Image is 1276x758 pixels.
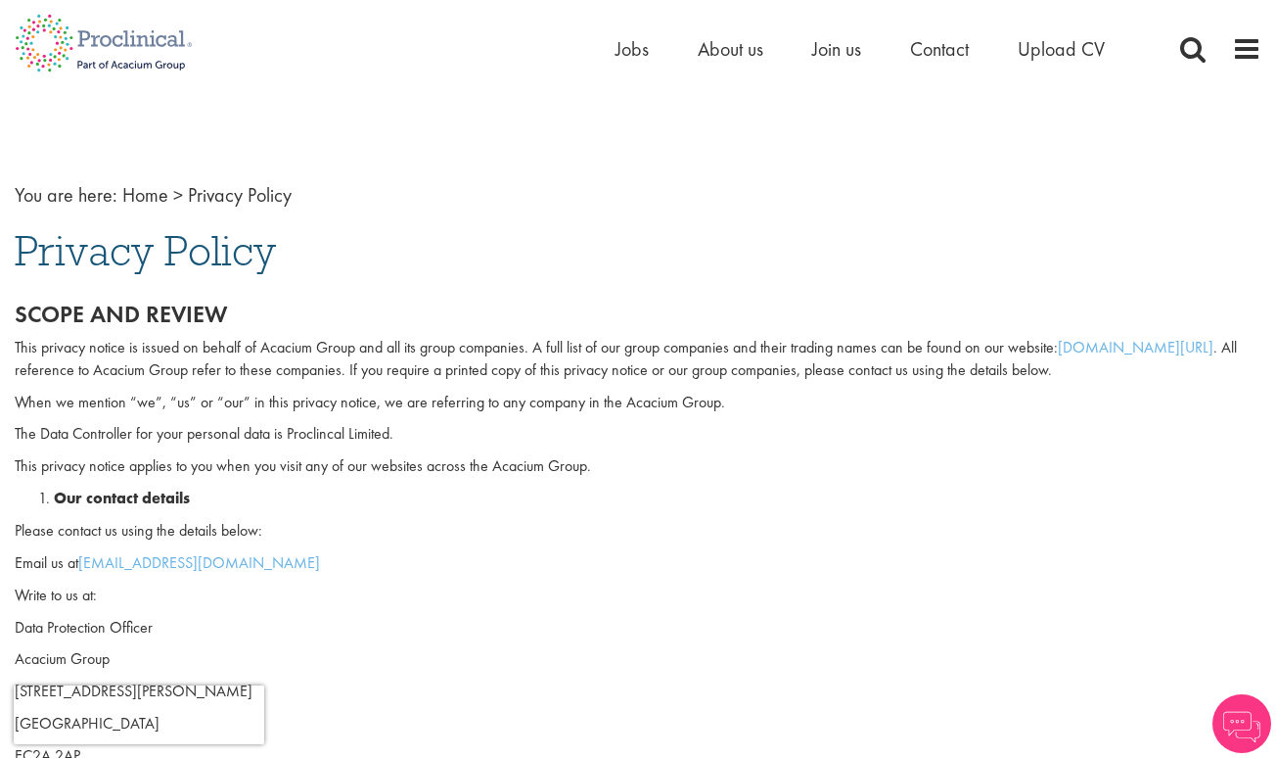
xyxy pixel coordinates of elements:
h2: Scope and review [15,302,1261,327]
a: Jobs [615,36,649,62]
p: [STREET_ADDRESS][PERSON_NAME] [15,681,1261,703]
a: [EMAIL_ADDRESS][DOMAIN_NAME] [78,552,320,573]
iframe: reCAPTCHA [14,686,264,744]
span: Privacy Policy [188,182,292,208]
a: Join us [812,36,861,62]
p: Please contact us using the details below: [15,520,1261,543]
span: Privacy Policy [15,224,276,277]
span: > [173,182,183,208]
p: When we mention “we”, “us” or “our” in this privacy notice, we are referring to any company in th... [15,392,1261,414]
p: The Data Controller for your personal data is Proclincal Limited. [15,423,1261,446]
span: You are here: [15,182,117,208]
img: Chatbot [1212,694,1271,753]
strong: Our contact details [54,488,190,508]
a: Contact [910,36,969,62]
p: Email us at [15,552,1261,575]
a: Upload CV [1018,36,1105,62]
p: [GEOGRAPHIC_DATA] [15,713,1261,735]
p: Write to us at: [15,585,1261,607]
a: [DOMAIN_NAME][URL] [1058,337,1213,357]
p: Data Protection Officer [15,617,1261,640]
a: About us [698,36,763,62]
p: This privacy notice is issued on behalf of Acacium Group and all its group companies. A full list... [15,337,1261,382]
p: This privacy notice applies to you when you visit any of our websites across the Acacium Group. [15,455,1261,478]
p: Acacium Group [15,648,1261,671]
a: breadcrumb link [122,182,168,208]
